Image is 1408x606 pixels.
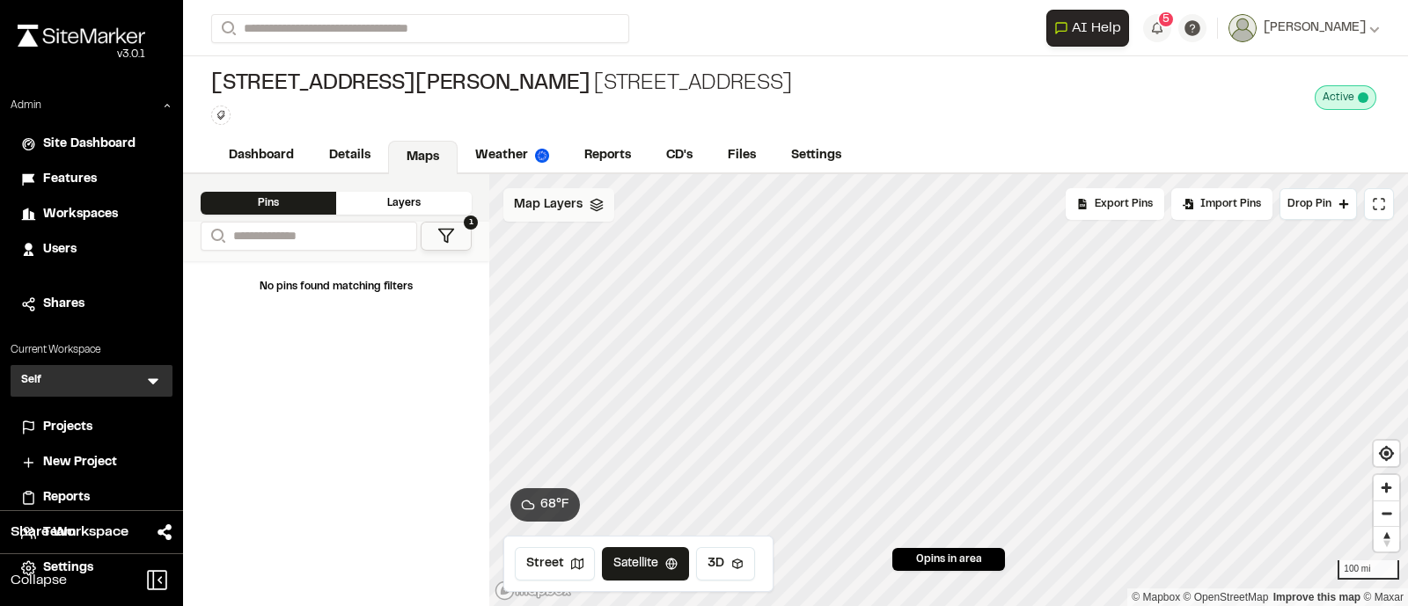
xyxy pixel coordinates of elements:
span: 1 [464,215,478,230]
span: Workspaces [43,205,118,224]
button: [PERSON_NAME] [1228,14,1380,42]
span: Users [43,240,77,259]
a: Settings [774,139,859,172]
img: precipai.png [535,149,549,163]
button: 68°F [510,488,580,522]
p: Current Workspace [11,342,172,358]
span: Map Layers [514,195,583,215]
a: Maps [388,141,458,174]
img: rebrand.png [18,25,145,47]
button: Find my location [1374,441,1399,466]
a: Details [312,139,388,172]
span: 5 [1162,11,1170,27]
a: Maxar [1363,591,1404,603]
h3: Self [21,372,41,390]
a: Site Dashboard [21,135,162,154]
span: [STREET_ADDRESS][PERSON_NAME] [211,70,590,99]
a: CD's [649,139,710,172]
span: Active [1323,90,1354,106]
div: This project is active and counting against your active project count. [1315,85,1376,110]
a: Dashboard [211,139,312,172]
span: Share Workspace [11,522,128,543]
img: User [1228,14,1257,42]
div: No pins available to export [1066,188,1164,220]
a: Files [710,139,774,172]
div: Open AI Assistant [1046,10,1136,47]
div: Import Pins into your project [1171,188,1272,220]
span: AI Help [1072,18,1121,39]
button: Search [201,222,232,251]
a: Projects [21,418,162,437]
button: Zoom in [1374,475,1399,500]
button: 3D [696,547,755,580]
button: Search [211,14,243,43]
div: Layers [336,192,472,215]
div: Oh geez...please don't... [18,47,145,62]
a: OpenStreetMap [1184,591,1269,603]
button: Street [515,547,595,580]
button: Open AI Assistant [1046,10,1129,47]
div: Pins [201,192,336,215]
span: Projects [43,418,92,437]
span: Reset bearing to north [1374,527,1399,551]
div: 100 mi [1338,560,1399,580]
span: New Project [43,453,117,472]
a: Mapbox logo [495,580,572,601]
a: Workspaces [21,205,162,224]
a: New Project [21,453,162,472]
span: Export Pins [1095,196,1153,212]
span: 68 ° F [540,495,569,515]
a: Shares [21,295,162,314]
p: Admin [11,98,41,113]
a: Reports [567,139,649,172]
a: Reports [21,488,162,507]
button: Reset bearing to north [1374,526,1399,551]
span: [PERSON_NAME] [1264,18,1366,38]
span: Import Pins [1200,196,1261,212]
button: 1 [421,222,472,251]
a: Mapbox [1132,591,1180,603]
span: Site Dashboard [43,135,136,154]
button: 5 [1143,14,1171,42]
span: Shares [43,295,84,314]
span: Drop Pin [1287,196,1331,212]
a: Users [21,240,162,259]
div: [STREET_ADDRESS] [211,70,792,99]
span: 0 pins in area [916,551,982,567]
button: Drop Pin [1280,188,1357,220]
span: No pins found matching filters [260,282,413,291]
span: Features [43,170,97,189]
a: Map feedback [1273,591,1360,603]
button: Edit Tags [211,106,231,125]
button: Zoom out [1374,500,1399,526]
span: This project is active and counting against your active project count. [1358,92,1368,103]
button: Satellite [602,547,689,580]
span: Reports [43,488,90,507]
a: Weather [458,139,567,172]
span: Collapse [11,570,67,591]
a: Features [21,170,162,189]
